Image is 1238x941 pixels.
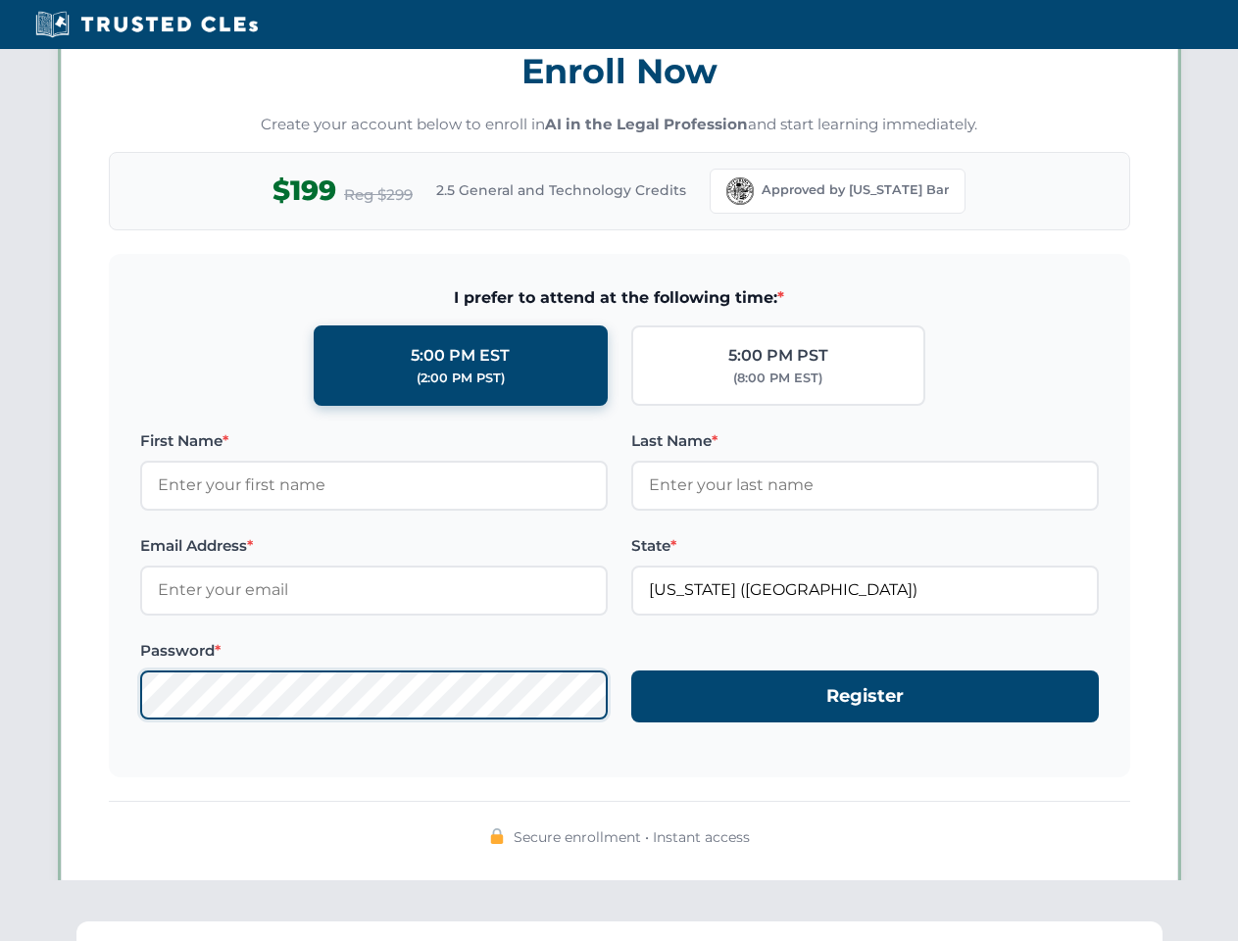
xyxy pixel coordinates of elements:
[140,534,608,558] label: Email Address
[545,115,748,133] strong: AI in the Legal Profession
[762,180,949,200] span: Approved by [US_STATE] Bar
[29,10,264,39] img: Trusted CLEs
[631,534,1099,558] label: State
[631,429,1099,453] label: Last Name
[417,369,505,388] div: (2:00 PM PST)
[631,670,1099,722] button: Register
[436,179,686,201] span: 2.5 General and Technology Credits
[631,461,1099,510] input: Enter your last name
[489,828,505,844] img: 🔒
[344,183,413,207] span: Reg $299
[631,566,1099,615] input: Florida (FL)
[109,114,1130,136] p: Create your account below to enroll in and start learning immediately.
[140,429,608,453] label: First Name
[140,639,608,663] label: Password
[728,343,828,369] div: 5:00 PM PST
[109,40,1130,102] h3: Enroll Now
[272,169,336,213] span: $199
[140,285,1099,311] span: I prefer to attend at the following time:
[140,566,608,615] input: Enter your email
[733,369,822,388] div: (8:00 PM EST)
[514,826,750,848] span: Secure enrollment • Instant access
[140,461,608,510] input: Enter your first name
[726,177,754,205] img: Florida Bar
[411,343,510,369] div: 5:00 PM EST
